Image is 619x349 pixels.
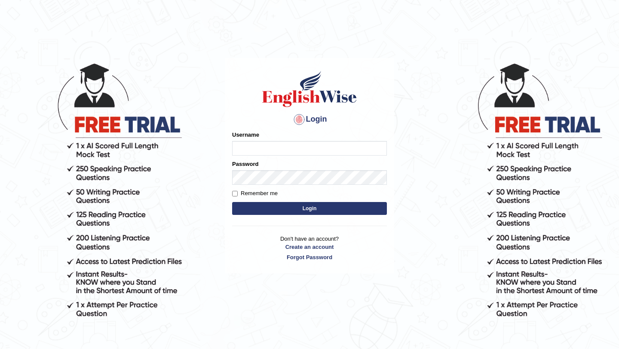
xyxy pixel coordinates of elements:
[232,131,259,139] label: Username
[232,113,387,126] h4: Login
[232,189,278,198] label: Remember me
[232,235,387,261] p: Don't have an account?
[232,243,387,251] a: Create an account
[260,70,359,108] img: Logo of English Wise sign in for intelligent practice with AI
[232,202,387,215] button: Login
[232,253,387,261] a: Forgot Password
[232,191,238,196] input: Remember me
[232,160,258,168] label: Password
